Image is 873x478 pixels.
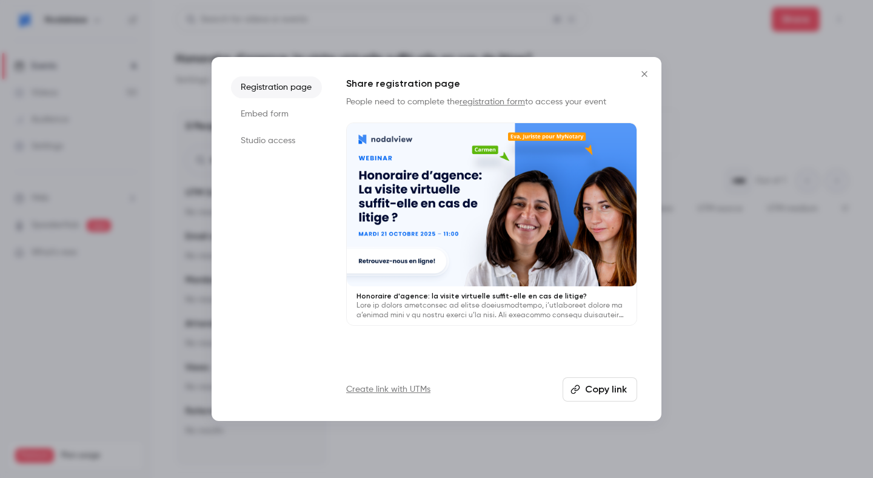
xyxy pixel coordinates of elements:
li: Studio access [231,130,322,152]
li: Embed form [231,103,322,125]
button: Copy link [563,377,637,402]
p: Lore ip dolors ametconsec ad elitse doeiusmodtempo, i’utlaboreet dolore ma a’enimad mini v qu nos... [356,301,627,320]
a: registration form [460,98,525,106]
p: Honoraire d'agence: la visite virtuelle suffit-elle en cas de litige? [356,291,627,301]
a: Create link with UTMs [346,383,430,396]
h1: Share registration page [346,76,637,91]
p: People need to complete the to access your event [346,96,637,108]
li: Registration page [231,76,322,98]
a: Honoraire d'agence: la visite virtuelle suffit-elle en cas de litige?Lore ip dolors ametconsec ad... [346,123,637,326]
button: Close [632,62,657,86]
